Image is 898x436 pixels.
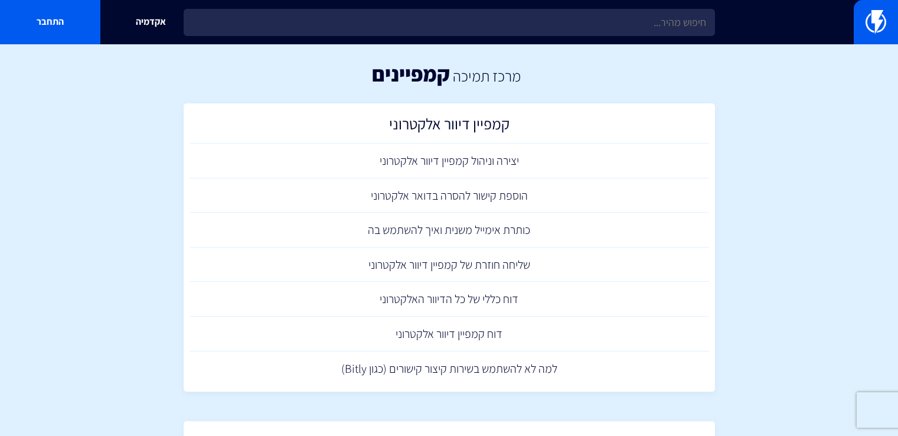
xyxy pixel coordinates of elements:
[190,352,709,386] a: למה לא להשתמש בשירות קיצור קישורים (כגון Bitly)
[195,115,703,138] h2: קמפיין דיוור אלקטרוני
[372,62,450,86] h1: קמפיינים
[190,248,709,282] a: שליחה חוזרת של קמפיין דיוור אלקטרוני
[184,9,715,36] input: חיפוש מהיר...
[190,109,709,144] a: קמפיין דיוור אלקטרוני
[190,317,709,352] a: דוח קמפיין דיוור אלקטרוני
[190,282,709,317] a: דוח כללי של כל הדיוור האלקטרוני
[190,178,709,213] a: הוספת קישור להסרה בדואר אלקטרוני
[190,213,709,248] a: כותרת אימייל משנית ואיך להשתמש בה
[190,144,709,178] a: יצירה וניהול קמפיין דיוור אלקטרוני
[453,66,521,86] a: מרכז תמיכה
